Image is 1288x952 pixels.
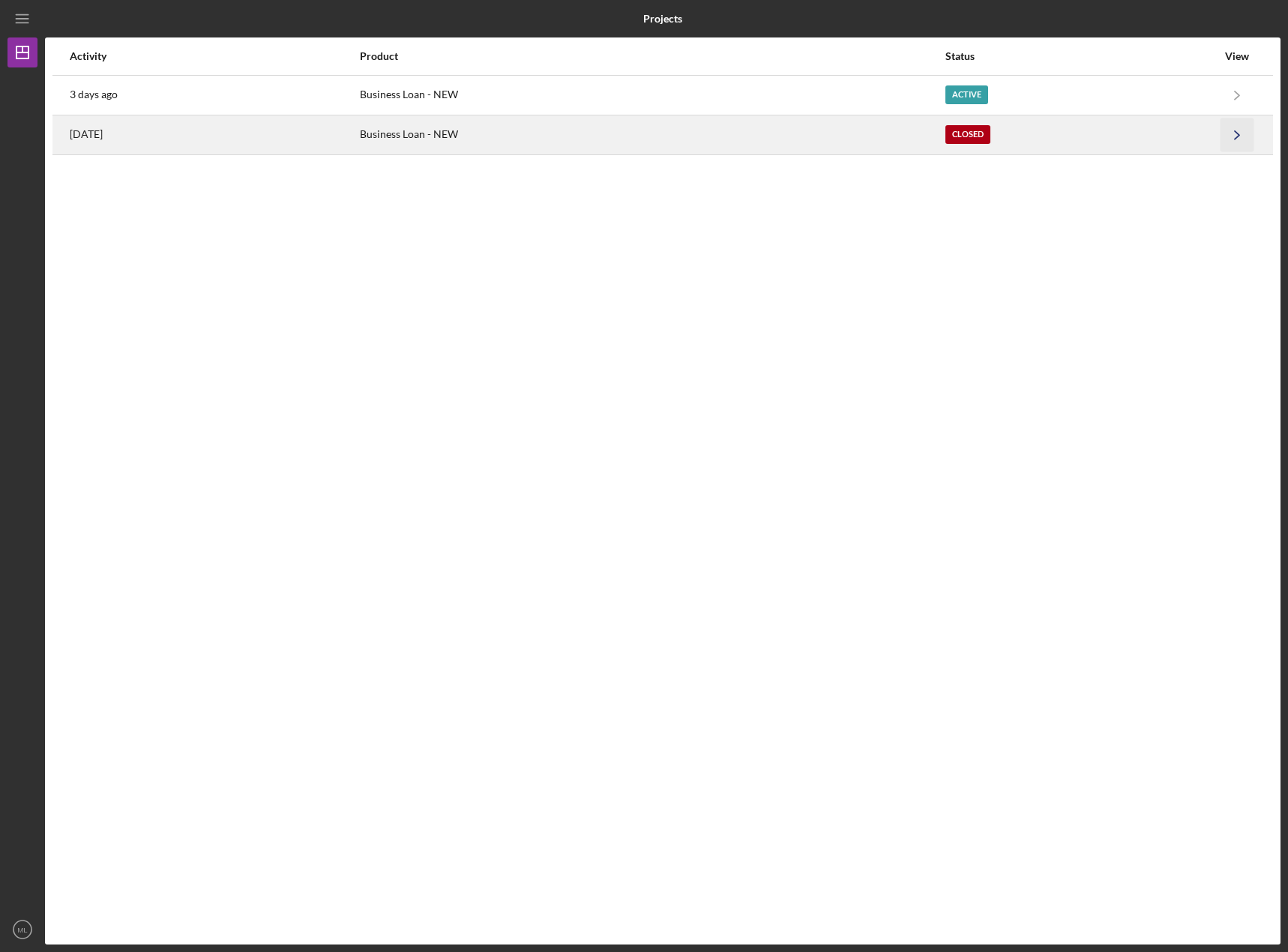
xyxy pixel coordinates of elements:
div: Product [360,50,944,62]
time: 2025-03-04 00:42 [70,128,103,140]
b: Projects [643,13,682,25]
time: 2025-08-26 16:26 [70,88,118,100]
button: ML [7,915,37,945]
div: Active [945,85,988,104]
text: ML [17,926,28,934]
div: View [1218,50,1256,62]
div: Status [945,50,1217,62]
div: Business Loan - NEW [360,76,944,114]
div: Closed [945,125,990,144]
div: Activity [70,50,358,62]
div: Business Loan - NEW [360,116,944,154]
